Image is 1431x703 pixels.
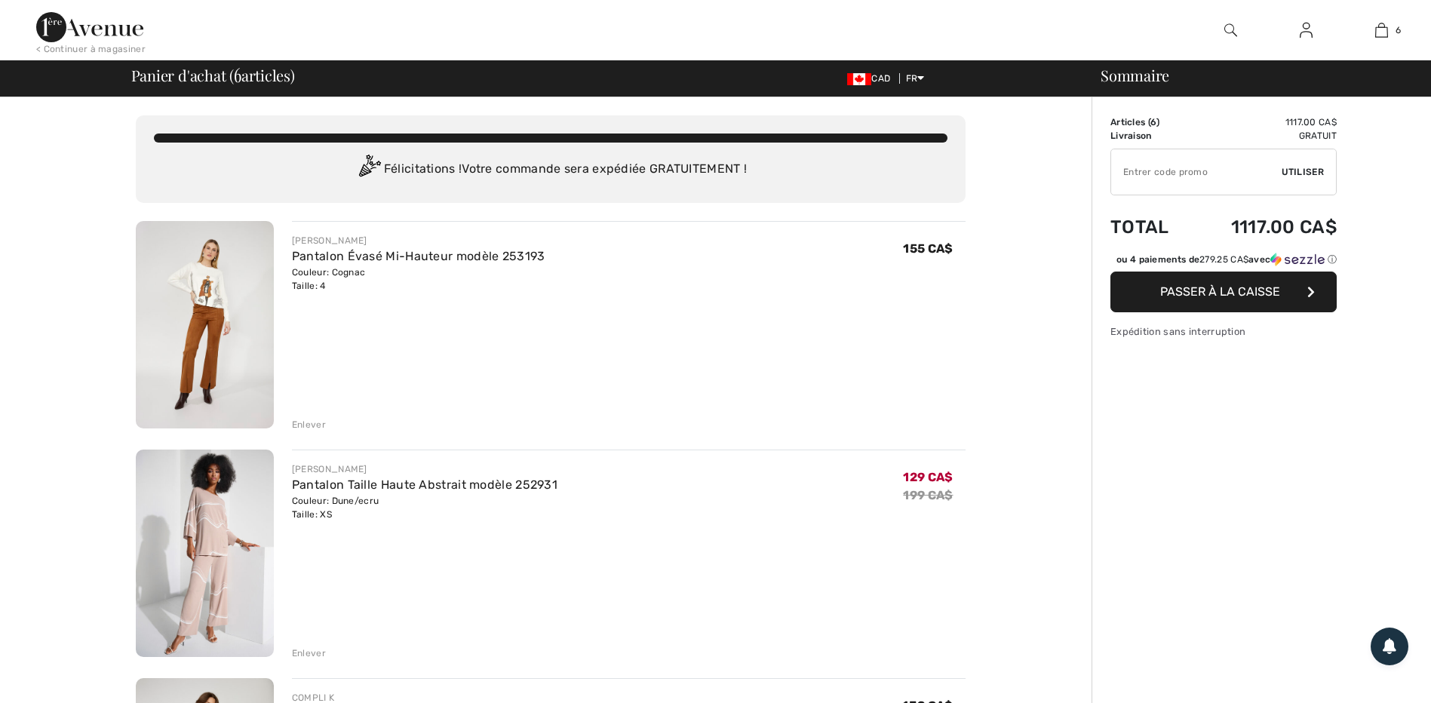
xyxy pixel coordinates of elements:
div: < Continuer à magasiner [36,42,146,56]
iframe: Ouvre un widget dans lequel vous pouvez trouver plus d’informations [1335,658,1416,695]
span: 6 [1150,117,1156,127]
span: Utiliser [1282,165,1324,179]
td: Total [1110,201,1191,253]
span: 155 CA$ [903,241,953,256]
s: 199 CA$ [903,488,953,502]
div: [PERSON_NAME] [292,462,557,476]
div: [PERSON_NAME] [292,234,545,247]
span: 279.25 CA$ [1199,254,1248,265]
img: 1ère Avenue [36,12,143,42]
div: Sommaire [1082,68,1422,83]
td: Articles ( ) [1110,115,1191,129]
img: Mes infos [1300,21,1313,39]
div: Félicitations ! Votre commande sera expédiée GRATUITEMENT ! [154,155,947,185]
div: Enlever [292,646,326,660]
img: Congratulation2.svg [354,155,384,185]
div: Couleur: Cognac Taille: 4 [292,266,545,293]
img: Sezzle [1270,253,1325,266]
div: ou 4 paiements de279.25 CA$avecSezzle Cliquez pour en savoir plus sur Sezzle [1110,253,1337,272]
a: 6 [1344,21,1418,39]
img: Canadian Dollar [847,73,871,85]
a: Pantalon Taille Haute Abstrait modèle 252931 [292,477,557,492]
span: Panier d'achat ( articles) [131,68,295,83]
button: Passer à la caisse [1110,272,1337,312]
td: Gratuit [1191,129,1337,143]
span: 129 CA$ [903,470,953,484]
span: 6 [1396,23,1401,37]
div: Expédition sans interruption [1110,324,1337,339]
a: Pantalon Évasé Mi-Hauteur modèle 253193 [292,249,545,263]
a: Se connecter [1288,21,1325,40]
span: Passer à la caisse [1160,284,1280,299]
img: Mon panier [1375,21,1388,39]
span: 6 [234,64,241,84]
img: Pantalon Taille Haute Abstrait modèle 252931 [136,450,274,657]
div: Enlever [292,418,326,431]
img: recherche [1224,21,1237,39]
td: 1117.00 CA$ [1191,115,1337,129]
div: Couleur: Dune/ecru Taille: XS [292,494,557,521]
span: CAD [847,73,896,84]
div: ou 4 paiements de avec [1116,253,1337,266]
span: FR [906,73,925,84]
input: Code promo [1111,149,1282,195]
img: Pantalon Évasé Mi-Hauteur modèle 253193 [136,221,274,428]
td: Livraison [1110,129,1191,143]
td: 1117.00 CA$ [1191,201,1337,253]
